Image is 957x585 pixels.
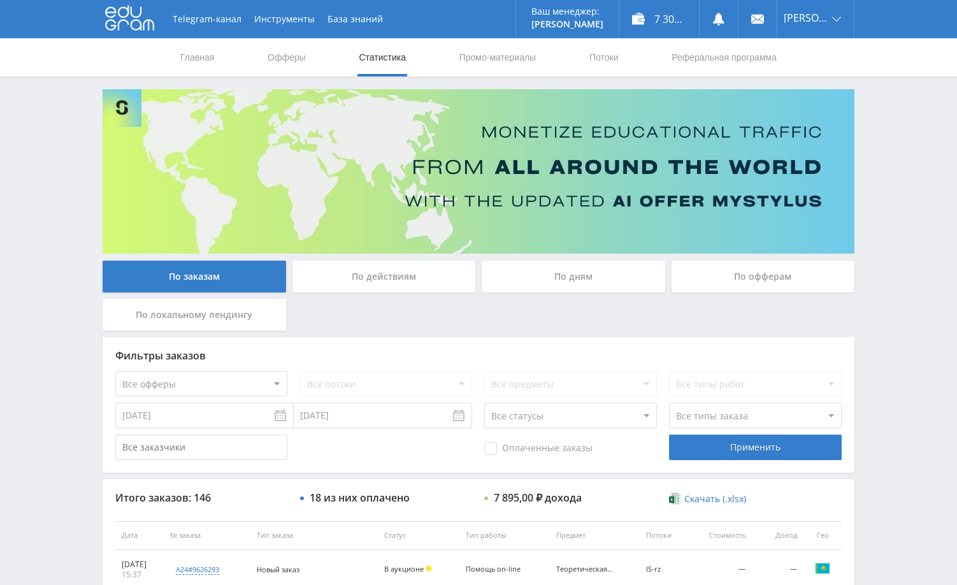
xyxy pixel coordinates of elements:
th: Гео [803,521,842,550]
div: По действиям [292,261,476,292]
a: Промо-материалы [458,38,537,76]
p: [PERSON_NAME] [531,19,603,29]
div: По офферам [672,261,855,292]
img: kaz.png [815,561,830,576]
th: Тип заказа [250,521,378,550]
span: [PERSON_NAME] [784,13,828,23]
div: По заказам [103,261,286,292]
div: Теоретическая механика [556,565,614,574]
div: Итого заказов: 146 [115,492,287,503]
img: Banner [103,89,854,254]
div: [DATE] [122,560,157,570]
p: Ваш менеджер: [531,6,603,17]
a: Офферы [266,38,307,76]
th: Стоимость [689,521,752,550]
a: Скачать (.xlsx) [669,493,745,505]
div: По дням [482,261,665,292]
div: Помощь on-line [466,565,523,574]
a: Реферальная программа [670,38,778,76]
span: Холд [426,565,432,572]
th: Предмет [550,521,640,550]
th: Доход [752,521,803,550]
div: По локальному лендингу [103,299,286,331]
img: xlsx [669,492,680,505]
span: В аукционе [384,564,424,574]
th: Тип работы [459,521,549,550]
div: a24#9626293 [176,565,219,575]
a: Статистика [357,38,407,76]
div: 18 из них оплачено [310,492,410,503]
a: Главная [179,38,215,76]
th: Статус [378,521,459,550]
div: Фильтры заказов [115,350,842,361]
span: Новый заказ [257,565,299,574]
div: Применить [669,435,841,460]
div: IS-rz [646,565,682,574]
input: Все заказчики [115,435,287,460]
th: № заказа [164,521,250,550]
span: Скачать (.xlsx) [684,494,746,504]
a: Потоки [588,38,620,76]
div: 15:37 [122,570,157,580]
span: Оплаченные заказы [484,442,593,455]
th: Потоки [640,521,689,550]
th: Дата [115,521,164,550]
div: 7 895,00 ₽ дохода [494,492,582,503]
